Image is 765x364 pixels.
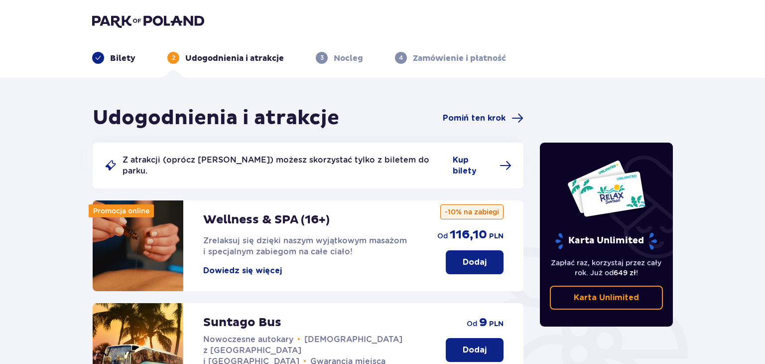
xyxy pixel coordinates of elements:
span: Nowoczesne autokary [203,335,293,344]
img: attraction [93,200,183,291]
p: Nocleg [334,53,363,64]
h1: Udogodnienia i atrakcje [93,106,339,131]
p: 3 [320,53,324,62]
a: Pomiń ten krok [443,112,523,124]
p: Bilety [110,53,135,64]
button: Dodaj [446,250,504,274]
p: od [467,319,477,329]
a: Kup bilety [453,155,511,177]
p: Karta Unlimited [574,292,639,303]
span: Pomiń ten krok [443,113,506,124]
p: Z atrakcji (oprócz [PERSON_NAME]) możesz skorzystać tylko z biletem do parku. [123,155,447,177]
img: Park of Poland logo [92,14,204,28]
p: Udogodnienia i atrakcje [185,53,284,64]
p: 2 [172,53,175,62]
p: -10% na zabiegi [440,204,504,219]
button: Dowiedz się więcej [203,265,282,276]
p: Wellness & SPA (16+) [203,212,330,227]
p: 9 [479,315,487,330]
span: • [297,335,300,345]
p: Dodaj [463,257,487,268]
p: PLN [489,231,504,241]
span: Zrelaksuj się dzięki naszym wyjątkowym masażom i specjalnym zabiegom na całe ciało! [203,236,407,256]
p: PLN [489,319,504,329]
div: Promocja online [89,204,154,217]
p: Suntago Bus [203,315,281,330]
p: Karta Unlimited [554,232,658,250]
p: Dodaj [463,345,487,356]
a: Karta Unlimited [550,286,663,310]
p: 4 [399,53,403,62]
button: Dodaj [446,338,504,362]
p: od [437,231,448,241]
p: 116,10 [450,227,487,242]
p: Zamówienie i płatność [413,53,506,64]
span: 649 zł [614,269,636,277]
span: Kup bilety [453,155,494,177]
p: Zapłać raz, korzystaj przez cały rok. Już od ! [550,258,663,278]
